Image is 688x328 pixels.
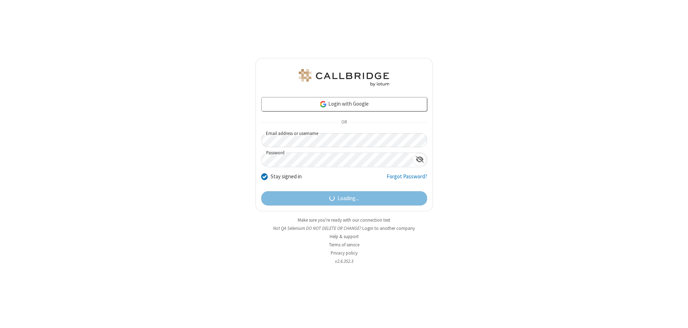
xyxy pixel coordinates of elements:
div: Show password [413,153,427,166]
a: Terms of service [329,242,359,248]
button: Loading... [261,191,427,206]
a: Forgot Password? [387,173,427,186]
label: Stay signed in [271,173,302,181]
img: google-icon.png [319,100,327,108]
a: Help & support [330,233,359,240]
button: Login to another company [362,225,415,232]
a: Login with Google [261,97,427,111]
a: Make sure you're ready with our connection test [298,217,390,223]
img: QA Selenium DO NOT DELETE OR CHANGE [297,69,391,86]
iframe: Chat [670,309,683,323]
span: Loading... [338,194,359,203]
input: Password [262,153,413,167]
li: Not QA Selenium DO NOT DELETE OR CHANGE? [255,225,433,232]
li: v2.6.352.3 [255,258,433,265]
span: OR [338,117,350,127]
a: Privacy policy [331,250,358,256]
input: Email address or username [261,133,427,147]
